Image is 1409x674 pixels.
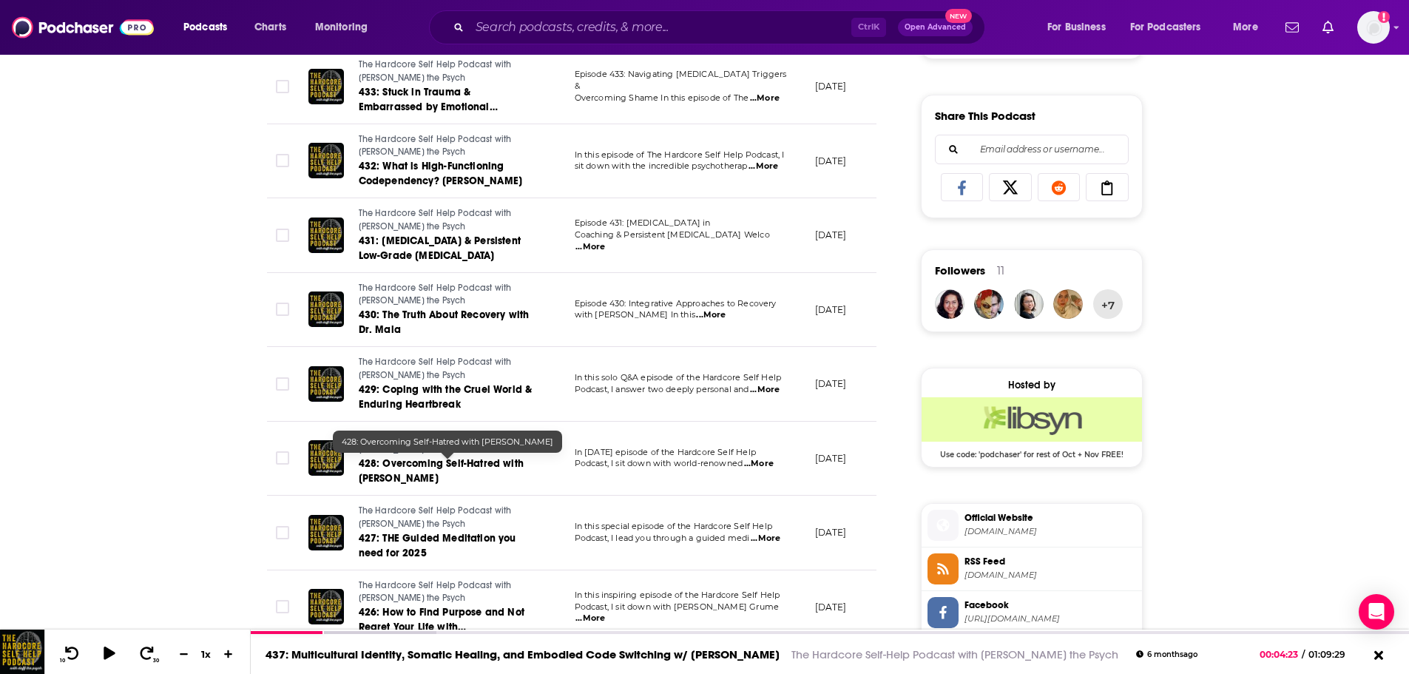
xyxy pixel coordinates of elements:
span: 432: What is High-Functioning Codependency? [PERSON_NAME] [359,160,523,187]
a: The Hardcore Self Help Podcast with [PERSON_NAME] the Psych [359,579,536,605]
button: open menu [1223,16,1277,39]
span: 433: Stuck in Trauma & Embarrassed by Emotional Reactions [359,86,498,128]
a: Facebook[URL][DOMAIN_NAME] [927,597,1136,628]
span: Coaching & Persistent [MEDICAL_DATA] Welco [575,229,770,240]
span: ...More [575,613,605,624]
span: 00:04:23 [1260,649,1302,660]
span: 428: Overcoming Self-Hatred with [PERSON_NAME] [342,437,553,447]
span: In this special episode of the Hardcore Self Help [575,521,772,531]
div: 1 x [194,648,219,660]
button: +7 [1093,289,1123,319]
span: Episode 431: [MEDICAL_DATA] in [575,218,711,228]
a: 429: Coping with the Cruel World & Enduring Heartbreak [359,383,536,412]
div: Hosted by [922,379,1142,391]
a: 437: Multicultural Identity, Somatic Healing, and Embodied Code Switching w/ [PERSON_NAME] [266,647,780,661]
span: The Hardcore Self Help Podcast with [PERSON_NAME] the Psych [359,208,512,232]
span: The Hardcore Self Help Podcast with [PERSON_NAME] the Psych [359,580,512,604]
p: [DATE] [815,377,847,390]
button: 30 [134,645,162,664]
p: [DATE] [815,229,847,241]
p: [DATE] [815,80,847,92]
span: Podcast, I sit down with [PERSON_NAME] Grume [575,601,780,612]
span: Overcoming Shame In this episode of The [575,92,749,103]
p: [DATE] [815,303,847,316]
span: The Hardcore Self Help Podcast with [PERSON_NAME] the Psych [359,59,512,83]
a: Libsyn Deal: Use code: 'podchaser' for rest of Oct + Nov FREE! [922,397,1142,458]
p: [DATE] [815,601,847,613]
span: ...More [696,309,726,321]
span: More [1233,17,1258,38]
a: 426: How to Find Purpose and Not Regret Your Life with [PERSON_NAME] [359,605,536,635]
span: The Hardcore Self Help Podcast with [PERSON_NAME] the Psych [359,134,512,158]
a: The Hardcore Self Help Podcast with [PERSON_NAME] the Psych [359,282,536,308]
a: The Hardcore Self Help Podcast with [PERSON_NAME] the Psych [359,58,536,84]
span: ...More [750,92,780,104]
span: In this inspiring episode of the Hardcore Self Help [575,590,780,600]
a: Official Website[DOMAIN_NAME] [927,510,1136,541]
button: 10 [57,645,85,664]
span: 426: How to Find Purpose and Not Regret Your Life with [PERSON_NAME] [359,606,524,648]
a: The Hardcore Self Help Podcast with [PERSON_NAME] the Psych [359,356,536,382]
span: Toggle select row [276,303,289,316]
span: with [PERSON_NAME] In this [575,309,695,320]
span: 430: The Truth About Recovery with Dr. Mala [359,309,530,336]
span: ...More [749,161,778,172]
span: hardcoreselfhelp.libsyn.com [964,570,1136,581]
span: Toggle select row [276,451,289,465]
span: 428: Overcoming Self-Hatred with [PERSON_NAME] [359,457,524,485]
span: Use code: 'podchaser' for rest of Oct + Nov FREE! [922,442,1142,459]
a: Show notifications dropdown [1280,15,1305,40]
a: The Hardcore Self Help Podcast with [PERSON_NAME] the Psych [359,207,536,233]
a: 430: The Truth About Recovery with Dr. Mala [359,308,536,337]
span: Toggle select row [276,600,289,613]
span: https://www.facebook.com/duffthepsych [964,613,1136,624]
span: The Hardcore Self Help Podcast with [PERSON_NAME] the Psych [359,505,512,529]
p: [DATE] [815,452,847,465]
div: 11 [997,264,1004,277]
p: [DATE] [815,155,847,167]
button: open menu [305,16,387,39]
span: RSS Feed [964,555,1136,568]
span: Episode 433: Navigating [MEDICAL_DATA] Triggers & [575,69,787,91]
a: Share on X/Twitter [989,173,1032,201]
span: 30 [153,658,159,664]
img: senseisayspod [974,289,1004,319]
a: Charts [245,16,295,39]
img: MJhogasundram [935,289,964,319]
img: Podchaser - Follow, Share and Rate Podcasts [12,13,154,41]
button: open menu [173,16,246,39]
span: ...More [744,458,774,470]
span: Podcast, I sit down with world-renowned [575,458,743,468]
span: Ctrl K [851,18,886,37]
span: sit down with the incredible psychotherap [575,161,748,171]
span: For Business [1047,17,1106,38]
span: Followers [935,263,985,277]
a: 431: [MEDICAL_DATA] & Persistent Low-Grade [MEDICAL_DATA] [359,234,536,263]
span: Logged in as patiencebaldacci [1357,11,1390,44]
span: 427: THE Guided Meditation you need for 2025 [359,532,516,559]
img: kajangkk [1053,289,1083,319]
img: HelenLee [1014,289,1044,319]
img: User Profile [1357,11,1390,44]
button: Show profile menu [1357,11,1390,44]
input: Email address or username... [947,135,1116,164]
span: Toggle select row [276,154,289,167]
button: open menu [1121,16,1223,39]
span: Open Advanced [905,24,966,31]
span: Episode 430: Integrative Approaches to Recovery [575,298,777,309]
a: Show notifications dropdown [1317,15,1339,40]
span: For Podcasters [1130,17,1201,38]
button: open menu [1037,16,1124,39]
span: In this episode of The Hardcore Self Help Podcast, I [575,149,785,160]
span: Podcasts [183,17,227,38]
a: The Hardcore Self-Help Podcast with [PERSON_NAME] the Psych [791,647,1118,661]
a: Share on Facebook [941,173,984,201]
span: ...More [750,384,780,396]
div: 6 months ago [1136,650,1197,658]
span: ...More [575,241,605,253]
